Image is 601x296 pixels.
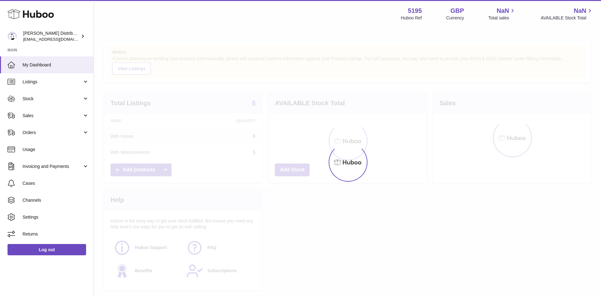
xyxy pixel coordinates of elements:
span: Channels [23,197,89,203]
strong: GBP [450,7,464,15]
span: AVAILABLE Stock Total [541,15,593,21]
span: Sales [23,113,82,119]
span: Usage [23,147,89,153]
img: internalAdmin-5195@internal.huboo.com [8,32,17,41]
a: NaN AVAILABLE Stock Total [541,7,593,21]
span: NaN [496,7,509,15]
span: Invoicing and Payments [23,164,82,169]
a: NaN Total sales [488,7,516,21]
div: Currency [446,15,464,21]
span: NaN [574,7,586,15]
span: Returns [23,231,89,237]
div: [PERSON_NAME] Distribution [23,30,80,42]
span: Listings [23,79,82,85]
a: Log out [8,244,86,255]
span: Total sales [488,15,516,21]
span: Orders [23,130,82,136]
span: Stock [23,96,82,102]
span: Settings [23,214,89,220]
span: [EMAIL_ADDRESS][DOMAIN_NAME] [23,37,92,42]
div: Huboo Ref [401,15,422,21]
strong: 5195 [408,7,422,15]
span: My Dashboard [23,62,89,68]
span: Cases [23,180,89,186]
